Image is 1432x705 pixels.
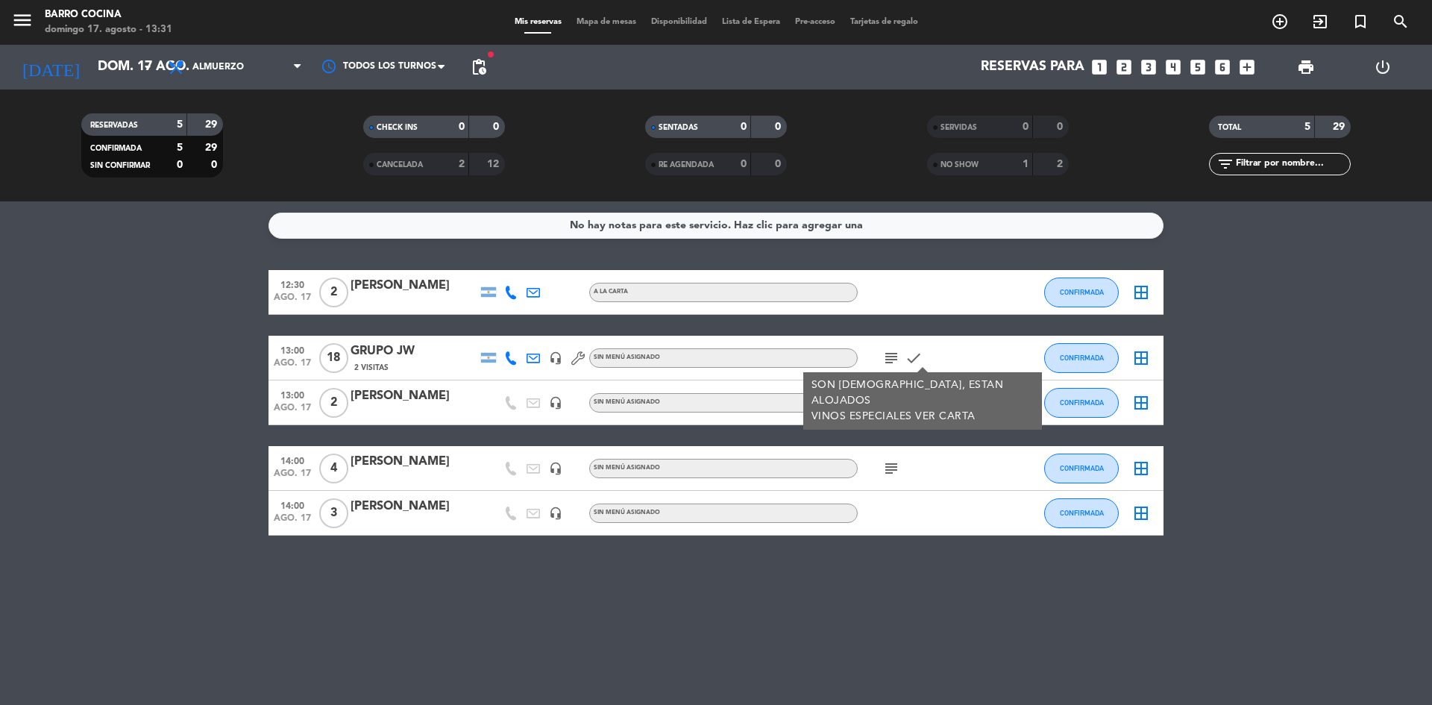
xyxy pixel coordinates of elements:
i: headset_mic [549,507,562,520]
div: GRUPO JW [351,342,477,361]
span: Reservas para [981,60,1084,75]
i: add_box [1237,57,1257,77]
div: [PERSON_NAME] [351,276,477,295]
i: headset_mic [549,351,562,365]
span: ago. 17 [274,292,311,310]
i: exit_to_app [1311,13,1329,31]
div: domingo 17. agosto - 13:31 [45,22,172,37]
span: CONFIRMADA [1060,398,1104,407]
span: Mapa de mesas [569,18,644,26]
span: ago. 17 [274,403,311,420]
span: Sin menú asignado [594,354,660,360]
span: TOTAL [1218,124,1241,131]
span: 14:00 [274,451,311,469]
i: filter_list [1216,155,1234,173]
span: 4 [319,454,348,483]
span: print [1297,58,1315,76]
span: 2 [319,278,348,307]
span: 13:00 [274,386,311,403]
i: border_all [1132,283,1150,301]
strong: 0 [775,159,784,169]
i: headset_mic [549,396,562,410]
div: Barro Cocina [45,7,172,22]
i: subject [882,349,900,367]
div: [PERSON_NAME] [351,386,477,406]
i: border_all [1132,349,1150,367]
i: border_all [1132,460,1150,477]
strong: 0 [177,160,183,170]
span: 14:00 [274,496,311,513]
i: looks_two [1114,57,1134,77]
span: CONFIRMADA [1060,354,1104,362]
span: CONFIRMADA [1060,509,1104,517]
button: CONFIRMADA [1044,388,1119,418]
span: ago. 17 [274,358,311,375]
span: 12:30 [274,275,311,292]
span: CHECK INS [377,124,418,131]
span: RE AGENDADA [659,161,714,169]
span: Tarjetas de regalo [843,18,926,26]
button: CONFIRMADA [1044,454,1119,483]
strong: 5 [1304,122,1310,132]
i: [DATE] [11,51,90,84]
i: subject [882,460,900,477]
span: Disponibilidad [644,18,715,26]
i: looks_one [1090,57,1109,77]
span: CONFIRMADA [1060,288,1104,296]
span: SERVIDAS [940,124,977,131]
span: Sin menú asignado [594,510,660,516]
strong: 29 [1333,122,1348,132]
i: looks_5 [1188,57,1208,77]
button: menu [11,9,34,37]
span: 2 Visitas [354,362,389,374]
span: ago. 17 [274,469,311,486]
span: Lista de Espera [715,18,788,26]
strong: 0 [459,122,465,132]
span: Pre-acceso [788,18,843,26]
strong: 0 [741,159,747,169]
i: border_all [1132,394,1150,412]
i: search [1392,13,1410,31]
span: 13:00 [274,341,311,358]
div: LOG OUT [1344,45,1421,90]
span: Almuerzo [192,62,244,72]
strong: 5 [177,119,183,130]
strong: 29 [205,142,220,153]
i: menu [11,9,34,31]
strong: 0 [1057,122,1066,132]
span: Mis reservas [507,18,569,26]
i: arrow_drop_down [139,58,157,76]
span: 18 [319,343,348,373]
button: CONFIRMADA [1044,278,1119,307]
span: pending_actions [470,58,488,76]
div: SON [DEMOGRAPHIC_DATA], ESTAN ALOJADOS VINOS ESPECIALES VER CARTA [811,377,1034,424]
button: CONFIRMADA [1044,343,1119,373]
div: [PERSON_NAME] [351,452,477,471]
span: fiber_manual_record [486,50,495,59]
i: turned_in_not [1351,13,1369,31]
span: A LA CARTA [594,289,628,295]
i: check [905,349,923,367]
input: Filtrar por nombre... [1234,156,1350,172]
i: border_all [1132,504,1150,522]
i: add_circle_outline [1271,13,1289,31]
span: ago. 17 [274,513,311,530]
span: Sin menú asignado [594,399,660,405]
strong: 0 [1023,122,1029,132]
span: NO SHOW [940,161,979,169]
strong: 0 [493,122,502,132]
strong: 2 [1057,159,1066,169]
button: CONFIRMADA [1044,498,1119,528]
strong: 29 [205,119,220,130]
div: [PERSON_NAME] [351,497,477,516]
strong: 12 [487,159,502,169]
i: looks_3 [1139,57,1158,77]
strong: 0 [741,122,747,132]
span: 2 [319,388,348,418]
strong: 1 [1023,159,1029,169]
i: headset_mic [549,462,562,475]
span: Sin menú asignado [594,465,660,471]
strong: 0 [775,122,784,132]
i: power_settings_new [1374,58,1392,76]
span: CONFIRMADA [90,145,142,152]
